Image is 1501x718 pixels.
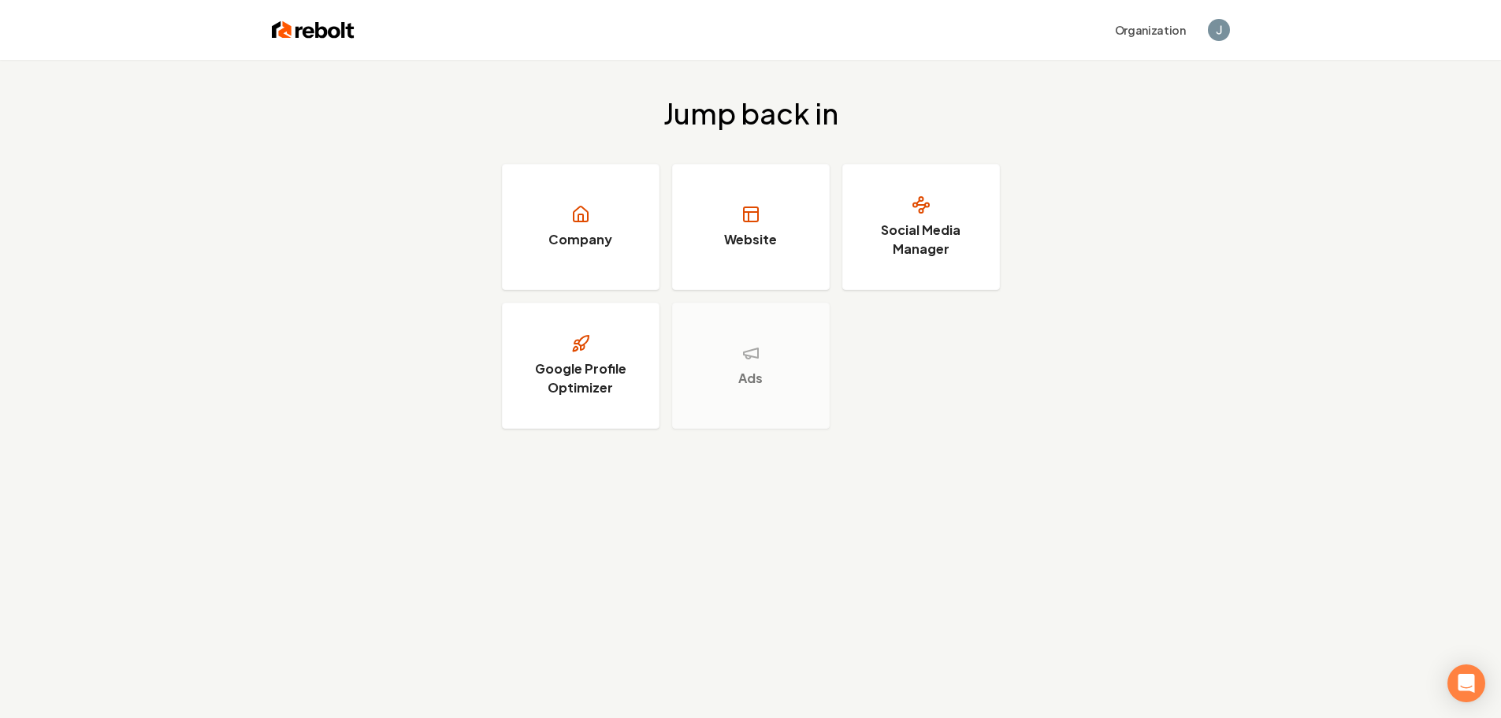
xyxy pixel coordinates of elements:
[1105,16,1195,44] button: Organization
[522,359,640,397] h3: Google Profile Optimizer
[502,303,659,429] a: Google Profile Optimizer
[738,369,763,388] h3: Ads
[548,230,612,249] h3: Company
[272,19,355,41] img: Rebolt Logo
[724,230,777,249] h3: Website
[672,164,830,290] a: Website
[842,164,1000,290] a: Social Media Manager
[502,164,659,290] a: Company
[1208,19,1230,41] img: Jomel Hermosura
[1447,664,1485,702] div: Open Intercom Messenger
[663,98,838,129] h2: Jump back in
[1208,19,1230,41] button: Open user button
[862,221,980,259] h3: Social Media Manager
